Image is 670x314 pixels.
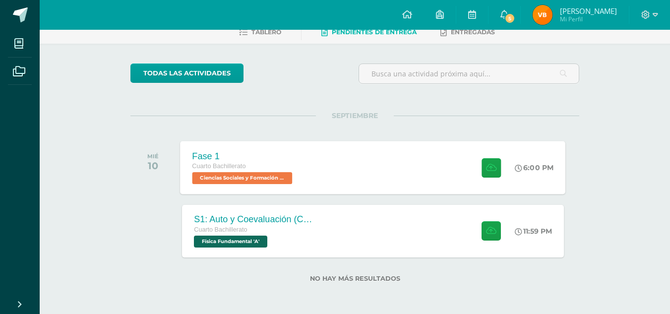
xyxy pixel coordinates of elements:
[194,226,247,233] span: Cuarto Bachillerato
[192,151,295,161] div: Fase 1
[332,28,417,36] span: Pendientes de entrega
[251,28,281,36] span: Tablero
[440,24,495,40] a: Entregadas
[504,13,515,24] span: 5
[560,6,617,16] span: [PERSON_NAME]
[316,111,394,120] span: SEPTIEMBRE
[533,5,552,25] img: fd75f864c6a6b0fef5bd7603cd2ef97d.png
[192,172,293,184] span: Ciencias Sociales y Formación Ciudadana 'A'
[130,275,579,282] label: No hay más resultados
[147,153,159,160] div: MIÉ
[192,163,246,170] span: Cuarto Bachillerato
[130,63,244,83] a: todas las Actividades
[147,160,159,172] div: 10
[194,236,267,248] span: Física Fundamental 'A'
[321,24,417,40] a: Pendientes de entrega
[239,24,281,40] a: Tablero
[560,15,617,23] span: Mi Perfil
[515,163,554,172] div: 6:00 PM
[359,64,579,83] input: Busca una actividad próxima aquí...
[451,28,495,36] span: Entregadas
[515,227,552,236] div: 11:59 PM
[194,214,313,225] div: S1: Auto y Coevaluación (Conceptos básicos)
